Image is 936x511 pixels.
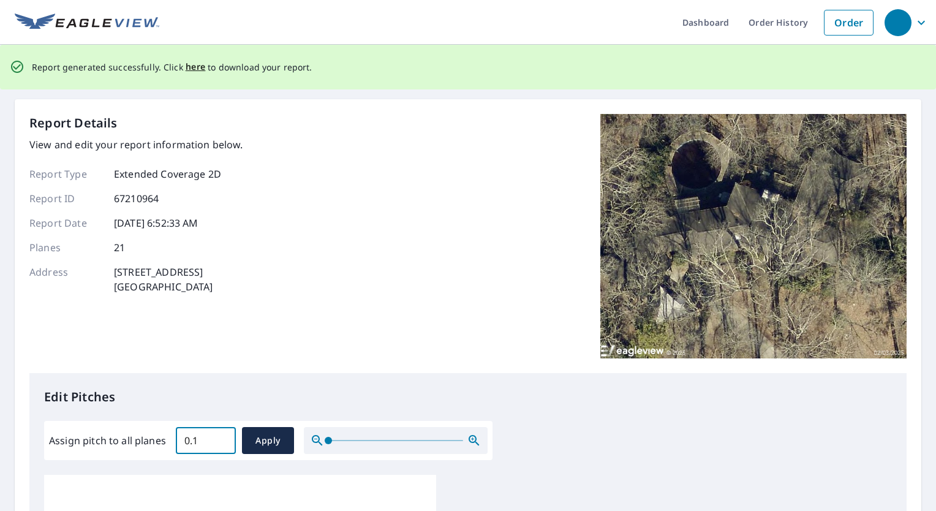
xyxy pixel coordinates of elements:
p: Report Date [29,216,103,230]
p: 21 [114,240,125,255]
p: [STREET_ADDRESS] [GEOGRAPHIC_DATA] [114,265,213,294]
span: Apply [252,433,284,449]
p: Address [29,265,103,294]
p: Planes [29,240,103,255]
a: Order [824,10,874,36]
p: [DATE] 6:52:33 AM [114,216,198,230]
p: Report Details [29,114,118,132]
button: here [186,59,206,75]
input: 00.0 [176,423,236,458]
p: 67210964 [114,191,159,206]
img: Top image [600,114,907,359]
p: Report Type [29,167,103,181]
button: Apply [242,427,294,454]
p: Extended Coverage 2D [114,167,221,181]
p: Report generated successfully. Click to download your report. [32,59,312,75]
img: EV Logo [15,13,159,32]
p: View and edit your report information below. [29,137,243,152]
label: Assign pitch to all planes [49,433,166,448]
p: Report ID [29,191,103,206]
p: Edit Pitches [44,388,892,406]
